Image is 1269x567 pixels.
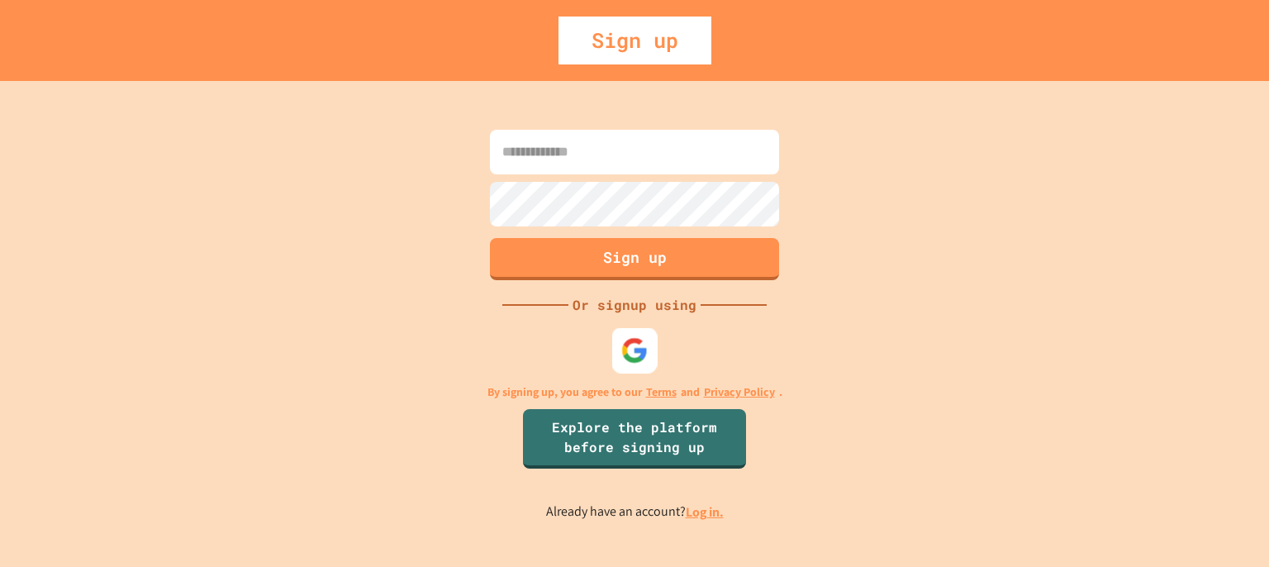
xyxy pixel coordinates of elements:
[546,502,724,522] p: Already have an account?
[621,337,649,364] img: google-icon.svg
[558,17,711,64] div: Sign up
[704,384,775,401] a: Privacy Policy
[568,295,701,315] div: Or signup using
[490,238,779,280] button: Sign up
[523,409,746,469] a: Explore the platform before signing up
[487,384,782,401] p: By signing up, you agree to our and .
[646,384,677,401] a: Terms
[686,503,724,521] a: Log in.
